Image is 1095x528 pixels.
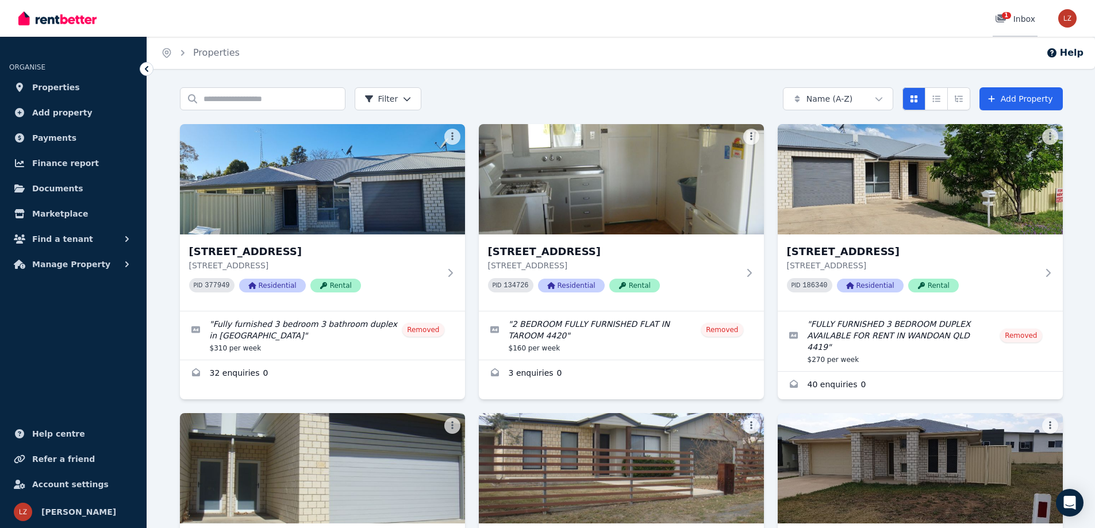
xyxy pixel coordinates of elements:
[32,232,93,246] span: Find a tenant
[1042,129,1058,145] button: More options
[925,87,948,110] button: Compact list view
[32,131,76,145] span: Payments
[778,413,1063,523] img: 4 Longford Lane, Wandoan
[792,282,801,288] small: PID
[1042,418,1058,434] button: More options
[32,427,85,441] span: Help centre
[180,360,465,388] a: Enquiries for 1/19 North St, Wandoan
[9,448,137,471] a: Refer a friend
[783,87,893,110] button: Name (A-Z)
[787,260,1038,271] p: [STREET_ADDRESS]
[14,503,32,521] img: Linda Zornig
[9,202,137,225] a: Marketplace
[778,124,1063,311] a: 2/19 North Street, Wandoan[STREET_ADDRESS][STREET_ADDRESS]PID 186340ResidentialRental
[180,124,465,234] img: 1/19 North St, Wandoan
[444,418,460,434] button: More options
[189,260,440,271] p: [STREET_ADDRESS]
[802,282,827,290] code: 186340
[979,87,1063,110] a: Add Property
[32,207,88,221] span: Marketplace
[743,129,759,145] button: More options
[180,413,465,523] img: 3/3 Willacy Street, Wandoan
[444,129,460,145] button: More options
[147,37,253,69] nav: Breadcrumb
[995,13,1035,25] div: Inbox
[310,279,361,292] span: Rental
[743,418,759,434] button: More options
[538,279,605,292] span: Residential
[32,452,95,466] span: Refer a friend
[479,124,764,311] a: 2/16 North Street, Taroom[STREET_ADDRESS][STREET_ADDRESS]PID 134726ResidentialRental
[9,473,137,496] a: Account settings
[479,311,764,360] a: Edit listing: 2 BEDROOM FULLY FURNISHED FLAT IN TAROOM 4420
[902,87,925,110] button: Card view
[778,372,1063,399] a: Enquiries for 2/19 North Street, Wandoan
[1056,489,1084,517] div: Open Intercom Messenger
[9,63,45,71] span: ORGANISE
[837,279,904,292] span: Residential
[778,124,1063,234] img: 2/19 North Street, Wandoan
[479,413,764,523] img: 4 Golden Street, Wandoan
[947,87,970,110] button: Expanded list view
[32,477,109,491] span: Account settings
[18,10,97,27] img: RentBetter
[32,106,93,120] span: Add property
[32,182,83,195] span: Documents
[9,422,137,445] a: Help centre
[205,282,229,290] code: 377949
[488,260,739,271] p: [STREET_ADDRESS]
[41,505,116,519] span: [PERSON_NAME]
[787,244,1038,260] h3: [STREET_ADDRESS]
[189,244,440,260] h3: [STREET_ADDRESS]
[194,282,203,288] small: PID
[1046,46,1084,60] button: Help
[504,282,528,290] code: 134726
[488,244,739,260] h3: [STREET_ADDRESS]
[806,93,853,105] span: Name (A-Z)
[364,93,398,105] span: Filter
[9,126,137,149] a: Payments
[180,311,465,360] a: Edit listing: Fully furnished 3 bedroom 3 bathroom duplex in Wandoan
[239,279,306,292] span: Residential
[778,311,1063,371] a: Edit listing: FULLY FURNISHED 3 BEDROOM DUPLEX AVAILABLE FOR RENT IN WANDOAN QLD 4419
[32,257,110,271] span: Manage Property
[32,156,99,170] span: Finance report
[193,47,240,58] a: Properties
[479,360,764,388] a: Enquiries for 2/16 North Street, Taroom
[9,177,137,200] a: Documents
[479,124,764,234] img: 2/16 North Street, Taroom
[908,279,959,292] span: Rental
[9,152,137,175] a: Finance report
[9,101,137,124] a: Add property
[9,253,137,276] button: Manage Property
[493,282,502,288] small: PID
[1058,9,1077,28] img: Linda Zornig
[1002,12,1011,19] span: 1
[9,228,137,250] button: Find a tenant
[355,87,422,110] button: Filter
[9,76,137,99] a: Properties
[32,80,80,94] span: Properties
[609,279,660,292] span: Rental
[902,87,970,110] div: View options
[180,124,465,311] a: 1/19 North St, Wandoan[STREET_ADDRESS][STREET_ADDRESS]PID 377949ResidentialRental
